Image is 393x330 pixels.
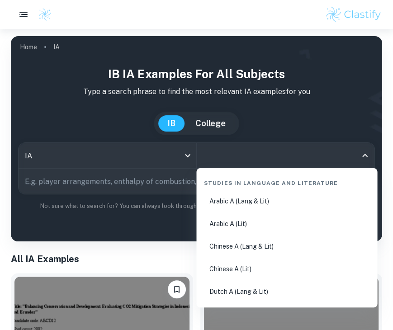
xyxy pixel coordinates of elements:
[18,65,375,83] h1: IB IA examples for all subjects
[33,8,52,21] a: Clastify logo
[200,281,374,302] li: Dutch A (Lang & Lit)
[200,172,374,191] div: Studies in Language and Literature
[53,42,60,52] p: IA
[18,202,375,211] p: Not sure what to search for? You can always look through our example Internal Assessments below f...
[359,149,371,162] button: Close
[11,252,382,266] h1: All IA Examples
[38,8,52,21] img: Clastify logo
[186,115,235,132] button: College
[18,86,375,97] p: Type a search phrase to find the most relevant IA examples for you
[200,236,374,257] li: Chinese A (Lang & Lit)
[19,143,196,168] div: IA
[158,115,185,132] button: IB
[168,280,186,298] button: Please log in to bookmark exemplars
[200,259,374,279] li: Chinese A (Lit)
[19,169,349,194] input: E.g. player arrangements, enthalpy of combustion, analysis of a big city...
[11,36,382,241] img: profile cover
[200,191,374,212] li: Arabic A (Lang & Lit)
[20,41,37,53] a: Home
[200,213,374,234] li: Arabic A (Lit)
[325,5,382,24] img: Clastify logo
